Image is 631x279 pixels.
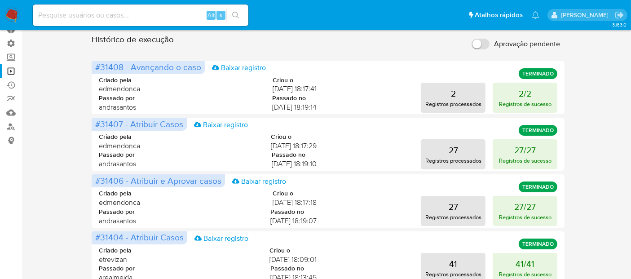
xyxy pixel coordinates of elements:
button: search-icon [226,9,245,22]
span: 3.163.0 [612,21,627,28]
p: luciana.joia@mercadopago.com.br [561,11,612,19]
span: Atalhos rápidos [475,10,523,20]
a: Sair [615,10,624,20]
span: s [220,11,222,19]
a: Notificações [532,11,539,19]
input: Pesquise usuários ou casos... [33,9,248,21]
span: Alt [207,11,215,19]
